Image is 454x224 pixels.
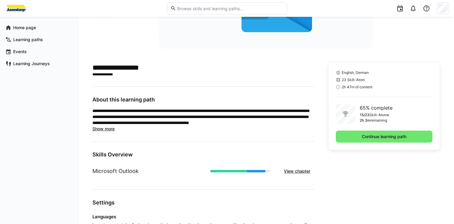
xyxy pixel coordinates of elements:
[280,165,314,177] button: View chapter
[176,6,284,11] input: Browse skills and learning paths...
[13,37,43,42] font: Learning paths
[369,113,389,117] p: Skill-Atome
[92,199,314,206] h3: Settings
[13,61,50,66] font: Learning Journeys
[92,126,115,131] span: Show more
[360,104,392,111] p: 65% complete
[92,96,314,103] h3: About this learning path
[92,151,314,158] h3: Skills Overview
[342,77,365,82] span: 23 Skill-Atom
[371,118,387,123] p: remaining
[283,168,311,174] span: View chapter
[336,131,432,143] button: Continue learning path
[92,214,314,219] h4: Languages
[360,113,369,117] p: 15/23
[361,134,407,140] span: Continue learning path
[342,85,372,89] span: 2h 47m of content
[92,167,139,175] h1: Microsoft Outlook
[360,118,371,123] p: 2h 3m
[342,70,369,75] span: English, German
[13,49,27,54] font: Events
[13,25,36,30] font: Home page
